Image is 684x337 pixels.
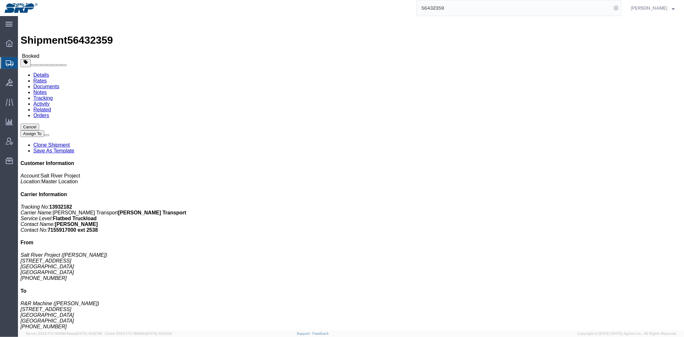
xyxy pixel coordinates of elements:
[4,3,38,13] img: logo
[297,332,313,335] a: Support
[417,0,612,16] input: Search for shipment number, reference number
[105,332,172,335] span: Client: 2025.17.0-159f9de
[578,331,676,336] span: Copyright © [DATE]-[DATE] Agistix Inc., All Rights Reserved
[631,4,667,12] span: Marissa Camacho
[630,4,675,12] button: [PERSON_NAME]
[312,332,329,335] a: Feedback
[18,16,684,330] iframe: FS Legacy Container
[26,332,102,335] span: Server: 2025.17.0-1194904eeae
[76,332,102,335] span: [DATE] 10:32:38
[146,332,172,335] span: [DATE] 10:23:34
